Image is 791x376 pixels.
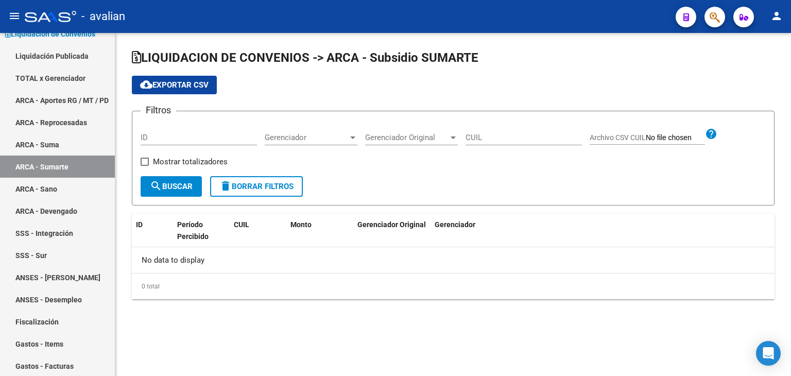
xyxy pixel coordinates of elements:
mat-icon: search [150,180,162,192]
mat-icon: menu [8,10,21,22]
mat-icon: help [705,128,717,140]
datatable-header-cell: Gerenciador Original [353,214,431,248]
button: Buscar [141,176,202,197]
input: Archivo CSV CUIL [646,133,705,143]
span: CUIL [234,220,249,229]
span: Gerenciador Original [357,220,426,229]
span: Monto [290,220,312,229]
span: ID [136,220,143,229]
datatable-header-cell: Período Percibido [173,214,230,248]
span: Período Percibido [177,220,209,241]
span: LIQUIDACION DE CONVENIOS -> ARCA - Subsidio SUMARTE [132,50,478,65]
h3: Filtros [141,103,176,117]
span: Gerenciador [435,220,475,229]
span: Buscar [150,182,193,191]
span: - avalian [81,5,125,28]
datatable-header-cell: Monto [286,214,353,248]
mat-icon: person [770,10,783,22]
div: 0 total [132,274,775,299]
button: Exportar CSV [132,76,217,94]
datatable-header-cell: ID [132,214,173,248]
datatable-header-cell: Gerenciador [431,214,775,248]
span: Gerenciador [265,133,348,142]
span: Gerenciador Original [365,133,449,142]
span: Exportar CSV [140,80,209,90]
mat-icon: cloud_download [140,78,152,91]
span: Borrar Filtros [219,182,294,191]
mat-icon: delete [219,180,232,192]
span: Archivo CSV CUIL [590,133,646,142]
button: Borrar Filtros [210,176,303,197]
div: Open Intercom Messenger [756,341,781,366]
datatable-header-cell: CUIL [230,214,286,248]
div: No data to display [132,247,775,273]
span: Mostrar totalizadores [153,156,228,168]
span: Liquidación de Convenios [5,28,95,40]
